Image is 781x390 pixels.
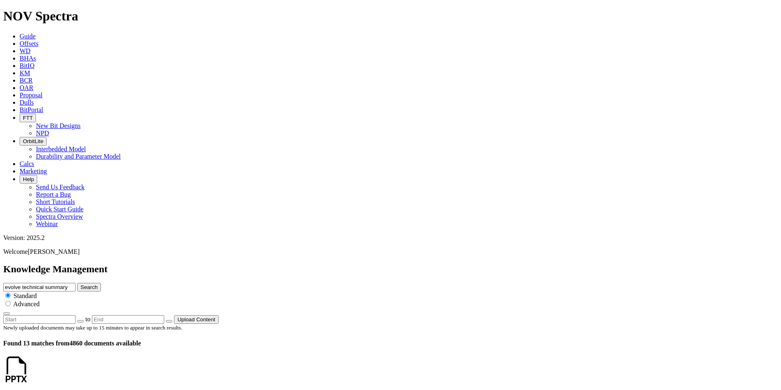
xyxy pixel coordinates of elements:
[20,40,38,47] a: Offsets
[36,122,80,129] a: New Bit Designs
[36,130,49,137] a: NPD
[20,33,36,40] a: Guide
[20,99,34,106] a: Dulls
[3,283,76,291] input: e.g. Smoothsteer Record
[36,191,71,198] a: Report a Bug
[3,340,69,347] span: Found 13 matches from
[23,176,34,182] span: Help
[36,198,75,205] a: Short Tutorials
[36,220,58,227] a: Webinar
[20,175,37,184] button: Help
[3,234,778,242] div: Version: 2025.2
[20,84,33,91] a: OAR
[23,138,43,144] span: OrbitLite
[20,47,31,54] a: WD
[23,115,33,121] span: FTT
[20,77,33,84] a: BCR
[85,316,90,323] span: to
[36,206,83,213] a: Quick Start Guide
[36,213,83,220] a: Spectra Overview
[20,62,34,69] a: BitIQ
[28,248,80,255] span: [PERSON_NAME]
[20,114,36,122] button: FTT
[77,283,101,291] button: Search
[20,137,47,146] button: OrbitLite
[20,55,36,62] a: BHAs
[92,315,164,324] input: End
[3,325,182,331] small: Newly uploaded documents may take up to 15 minutes to appear in search results.
[36,146,86,152] a: Interbedded Model
[36,184,85,191] a: Send Us Feedback
[3,315,76,324] input: Start
[20,69,30,76] a: KM
[20,106,43,113] a: BitPortal
[13,292,37,299] span: Standard
[13,300,40,307] span: Advanced
[3,248,778,256] p: Welcome
[36,153,121,160] a: Durability and Parameter Model
[174,315,219,324] button: Upload Content
[3,340,778,347] h4: 4860 documents available
[3,9,778,24] h1: NOV Spectra
[3,264,778,275] h2: Knowledge Management
[20,92,42,99] a: Proposal
[20,168,47,175] a: Marketing
[20,160,34,167] a: Calcs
